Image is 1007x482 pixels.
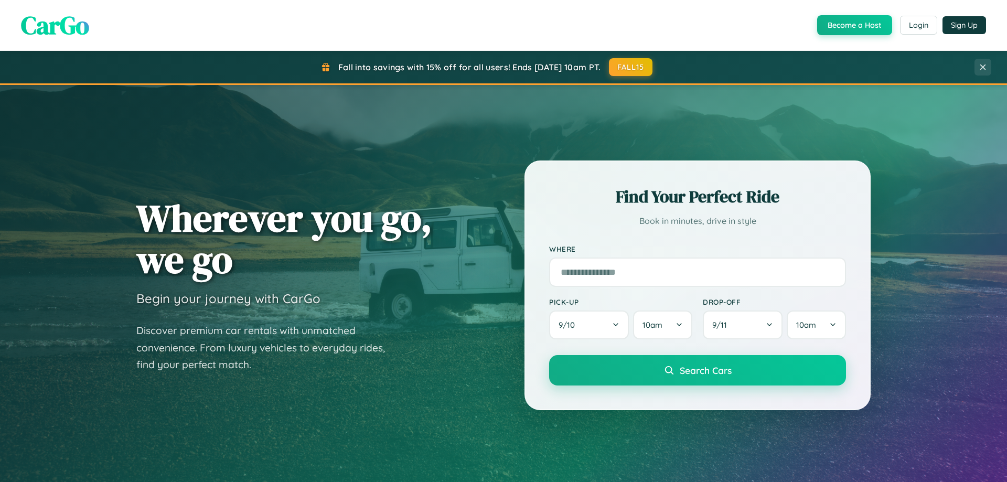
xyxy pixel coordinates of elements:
[549,213,846,229] p: Book in minutes, drive in style
[549,244,846,253] label: Where
[712,320,732,330] span: 9 / 11
[21,8,89,42] span: CarGo
[549,355,846,385] button: Search Cars
[817,15,892,35] button: Become a Host
[338,62,601,72] span: Fall into savings with 15% off for all users! Ends [DATE] 10am PT.
[642,320,662,330] span: 10am
[136,322,399,373] p: Discover premium car rentals with unmatched convenience. From luxury vehicles to everyday rides, ...
[136,291,320,306] h3: Begin your journey with CarGo
[549,297,692,306] label: Pick-up
[633,310,692,339] button: 10am
[703,310,783,339] button: 9/11
[549,310,629,339] button: 9/10
[787,310,846,339] button: 10am
[796,320,816,330] span: 10am
[900,16,937,35] button: Login
[559,320,580,330] span: 9 / 10
[136,197,432,280] h1: Wherever you go, we go
[680,365,732,376] span: Search Cars
[549,185,846,208] h2: Find Your Perfect Ride
[609,58,653,76] button: FALL15
[703,297,846,306] label: Drop-off
[942,16,986,34] button: Sign Up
